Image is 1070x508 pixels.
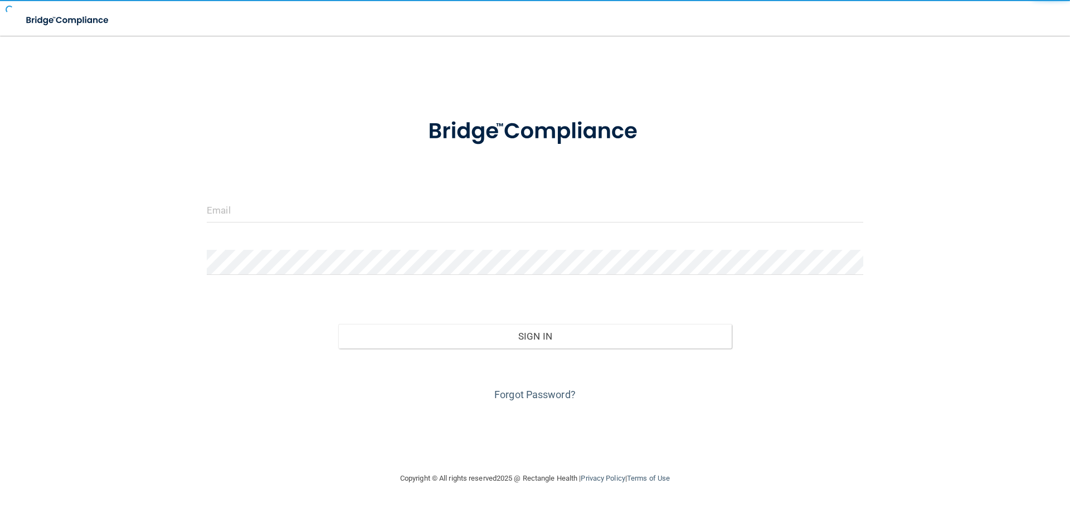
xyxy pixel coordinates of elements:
div: Copyright © All rights reserved 2025 @ Rectangle Health | | [332,461,738,496]
button: Sign In [338,324,732,349]
a: Privacy Policy [581,474,625,482]
input: Email [207,197,863,222]
a: Terms of Use [627,474,670,482]
img: bridge_compliance_login_screen.278c3ca4.svg [17,9,119,32]
a: Forgot Password? [494,389,576,400]
img: bridge_compliance_login_screen.278c3ca4.svg [405,103,665,161]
